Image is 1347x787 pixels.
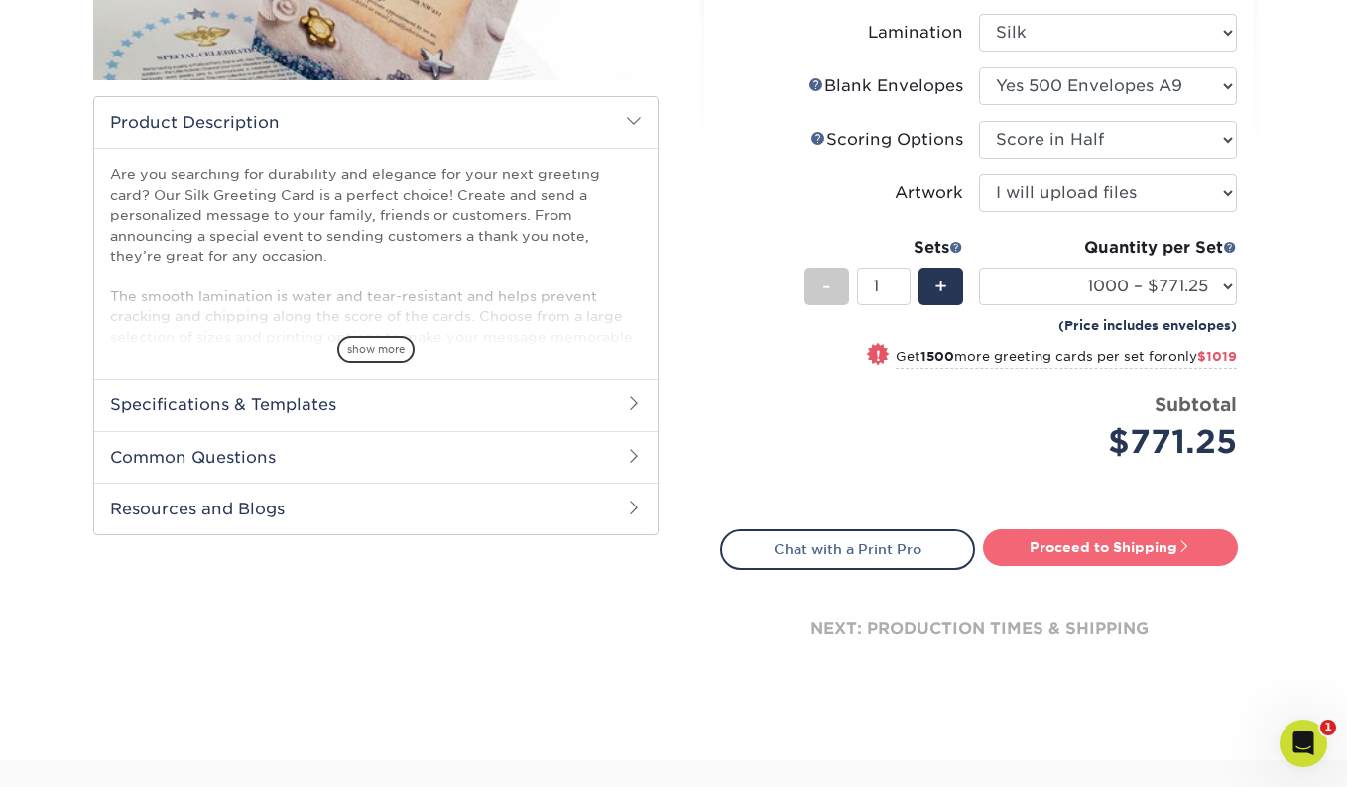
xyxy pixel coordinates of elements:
span: only [1168,349,1237,364]
h2: Product Description [94,97,658,148]
div: Artwork [895,181,963,205]
h2: Resources and Blogs [94,483,658,534]
div: Blank Envelopes [808,74,963,98]
small: (Price includes envelopes) [1058,316,1237,335]
h2: Common Questions [94,431,658,483]
div: Quantity per Set [979,236,1237,260]
iframe: Intercom live chat [1280,720,1327,767]
strong: 1500 [920,349,954,364]
span: 1 [1320,720,1336,735]
div: $771.25 [994,418,1237,466]
div: Lamination [868,21,963,45]
small: Get more greeting cards per set for [896,349,1237,369]
span: $1019 [1197,349,1237,364]
a: Chat with a Print Pro [720,529,975,569]
span: - [822,272,831,301]
span: ! [876,345,881,366]
span: + [934,272,947,301]
div: next: production times & shipping [720,570,1238,689]
a: Proceed to Shipping [983,529,1238,565]
h2: Specifications & Templates [94,379,658,430]
span: show more [337,336,415,363]
strong: Subtotal [1155,393,1237,415]
div: Scoring Options [810,128,963,152]
div: Sets [804,236,963,260]
p: Are you searching for durability and elegance for your next greeting card? Our Silk Greeting Card... [110,165,642,427]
